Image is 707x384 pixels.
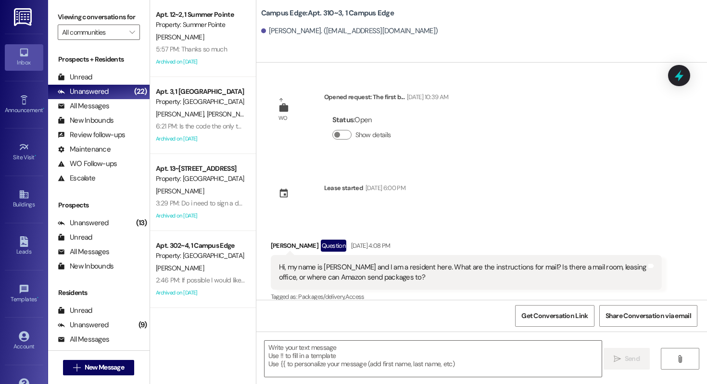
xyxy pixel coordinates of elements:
[85,362,124,372] span: New Message
[156,87,245,97] div: Apt. 3, 1 [GEOGRAPHIC_DATA]
[5,281,43,307] a: Templates •
[324,92,449,105] div: Opened request: The first b...
[63,360,134,375] button: New Message
[58,232,92,243] div: Unread
[155,56,246,68] div: Archived on [DATE]
[156,174,245,184] div: Property: [GEOGRAPHIC_DATA]
[58,130,125,140] div: Review follow-ups
[515,305,594,327] button: Get Conversation Link
[279,262,647,283] div: Hi, my name is [PERSON_NAME] and I am a resident here. What are the instructions for mail? Is the...
[58,261,114,271] div: New Inbounds
[48,288,150,298] div: Residents
[349,241,391,251] div: [DATE] 4:08 PM
[521,311,588,321] span: Get Conversation Link
[206,110,257,118] span: [PERSON_NAME]
[606,311,691,321] span: Share Conversation via email
[156,10,245,20] div: Apt. 12~2, 1 Summer Pointe
[355,130,391,140] label: Show details
[625,354,640,364] span: Send
[271,290,662,304] div: Tagged as:
[48,200,150,210] div: Prospects
[5,328,43,354] a: Account
[156,110,207,118] span: [PERSON_NAME]
[58,87,109,97] div: Unanswered
[155,133,246,145] div: Archived on [DATE]
[321,240,346,252] div: Question
[156,276,497,284] div: 2:46 PM: If possible I would like to come and pick up the check for the security deposit, please ...
[604,348,650,370] button: Send
[261,8,394,18] b: Campus Edge: Apt. 310~3, 1 Campus Edge
[58,159,117,169] div: WO Follow-ups
[332,113,395,128] div: : Open
[156,45,227,53] div: 5:57 PM: Thanks so much
[298,293,345,301] span: Packages/delivery ,
[324,183,364,193] div: Lease started
[599,305,697,327] button: Share Conversation via email
[58,144,111,154] div: Maintenance
[156,97,245,107] div: Property: [GEOGRAPHIC_DATA]
[58,334,109,345] div: All Messages
[156,122,296,130] div: 6:21 PM: Is the code the only thing that's changing?
[345,293,365,301] span: Access
[156,20,245,30] div: Property: Summer Pointe
[58,349,99,359] div: Unknown
[271,240,662,255] div: [PERSON_NAME]
[58,173,95,183] div: Escalate
[14,8,34,26] img: ResiDesk Logo
[404,92,448,102] div: [DATE] 10:39 AM
[5,44,43,70] a: Inbox
[5,233,43,259] a: Leads
[363,183,405,193] div: [DATE] 6:00 PM
[58,101,109,111] div: All Messages
[676,355,683,363] i: 
[261,26,438,36] div: [PERSON_NAME]. ([EMAIL_ADDRESS][DOMAIN_NAME])
[156,199,457,207] div: 3:29 PM: Do i need to sign a document with you guys for parking? I have already renewed my pass w...
[48,54,150,64] div: Prospects + Residents
[132,84,150,99] div: (22)
[332,115,354,125] b: Status
[156,251,245,261] div: Property: [GEOGRAPHIC_DATA]
[278,113,288,123] div: WO
[156,33,204,41] span: [PERSON_NAME]
[35,153,36,159] span: •
[58,247,109,257] div: All Messages
[156,241,245,251] div: Apt. 302~4, 1 Campus Edge
[156,187,204,195] span: [PERSON_NAME]
[73,364,80,371] i: 
[58,218,109,228] div: Unanswered
[5,139,43,165] a: Site Visit •
[5,186,43,212] a: Buildings
[58,320,109,330] div: Unanswered
[58,306,92,316] div: Unread
[156,264,204,272] span: [PERSON_NAME]
[155,287,246,299] div: Archived on [DATE]
[37,294,38,301] span: •
[62,25,125,40] input: All communities
[134,216,150,230] div: (13)
[58,72,92,82] div: Unread
[136,318,150,333] div: (9)
[129,28,135,36] i: 
[155,210,246,222] div: Archived on [DATE]
[156,164,245,174] div: Apt. 13~[STREET_ADDRESS]
[43,105,44,112] span: •
[58,10,140,25] label: Viewing conversations for
[58,115,114,126] div: New Inbounds
[614,355,621,363] i: 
